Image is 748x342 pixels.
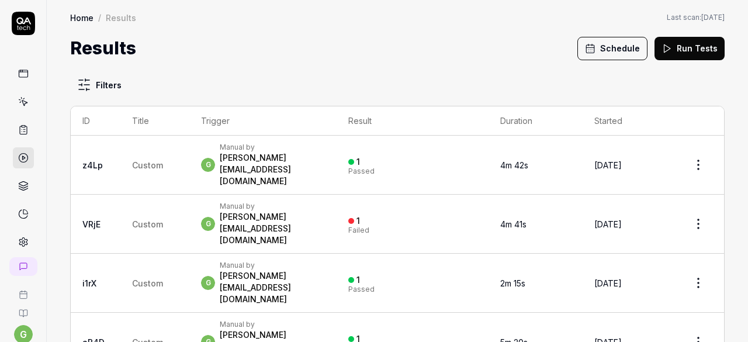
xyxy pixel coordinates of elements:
button: Filters [70,73,129,96]
span: Custom [132,219,163,229]
time: [DATE] [594,160,622,170]
span: g [201,276,215,290]
div: Manual by [220,261,325,270]
th: ID [71,106,120,136]
div: Results [106,12,136,23]
time: [DATE] [701,13,725,22]
span: Last scan: [667,12,725,23]
th: Result [337,106,489,136]
a: z4Lp [82,160,103,170]
div: / [98,12,101,23]
a: Book a call with us [5,281,41,299]
span: Custom [132,160,163,170]
a: Documentation [5,299,41,318]
div: Manual by [220,202,325,211]
span: Custom [132,278,163,288]
th: Duration [489,106,583,136]
button: Last scan:[DATE] [667,12,725,23]
time: [DATE] [594,219,622,229]
a: Home [70,12,93,23]
div: Manual by [220,320,325,329]
span: g [201,158,215,172]
a: VRjE [82,219,101,229]
div: 1 [356,275,360,285]
div: 1 [356,216,360,226]
time: 4m 41s [500,219,527,229]
button: Run Tests [654,37,725,60]
time: 2m 15s [500,278,525,288]
div: Passed [348,286,375,293]
div: Failed [348,227,369,234]
div: Manual by [220,143,325,152]
button: Schedule [577,37,647,60]
time: [DATE] [594,278,622,288]
span: g [201,217,215,231]
h1: Results [70,35,136,61]
th: Started [583,106,673,136]
div: 1 [356,157,360,167]
div: [PERSON_NAME][EMAIL_ADDRESS][DOMAIN_NAME] [220,211,325,246]
th: Trigger [189,106,337,136]
a: New conversation [9,257,37,276]
div: [PERSON_NAME][EMAIL_ADDRESS][DOMAIN_NAME] [220,152,325,187]
th: Title [120,106,189,136]
time: 4m 42s [500,160,528,170]
div: [PERSON_NAME][EMAIL_ADDRESS][DOMAIN_NAME] [220,270,325,305]
div: Passed [348,168,375,175]
a: i1rX [82,278,96,288]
